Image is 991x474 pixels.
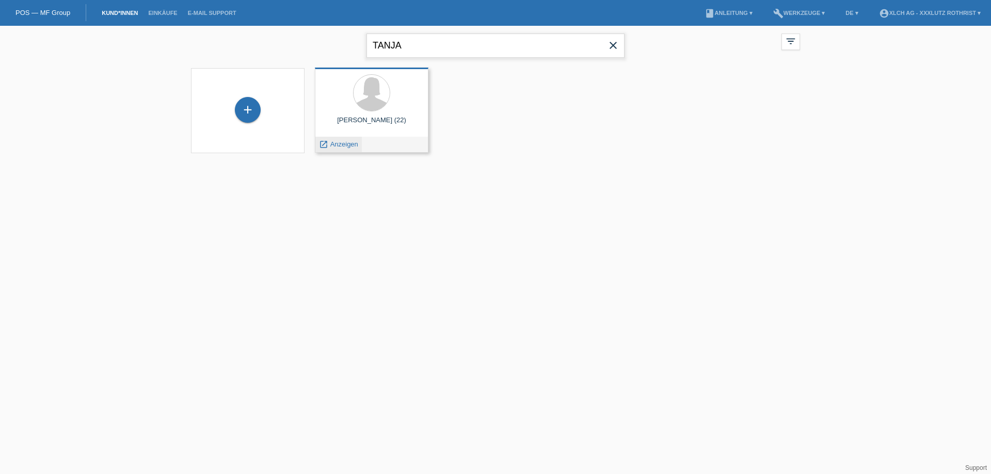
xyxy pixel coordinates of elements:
i: filter_list [785,36,796,47]
a: Einkäufe [143,10,182,16]
a: DE ▾ [840,10,863,16]
a: buildWerkzeuge ▾ [768,10,830,16]
a: launch Anzeigen [319,140,358,148]
i: account_circle [879,8,889,19]
i: build [773,8,784,19]
a: POS — MF Group [15,9,70,17]
i: launch [319,140,328,149]
a: bookAnleitung ▾ [699,10,758,16]
div: Kund*in hinzufügen [235,101,260,119]
input: Suche... [366,34,625,58]
i: close [607,39,619,52]
a: account_circleXLCH AG - XXXLutz Rothrist ▾ [874,10,986,16]
a: Support [965,464,987,471]
i: book [705,8,715,19]
a: Kund*innen [97,10,143,16]
a: E-Mail Support [183,10,242,16]
div: [PERSON_NAME] (22) [323,116,420,133]
span: Anzeigen [330,140,358,148]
